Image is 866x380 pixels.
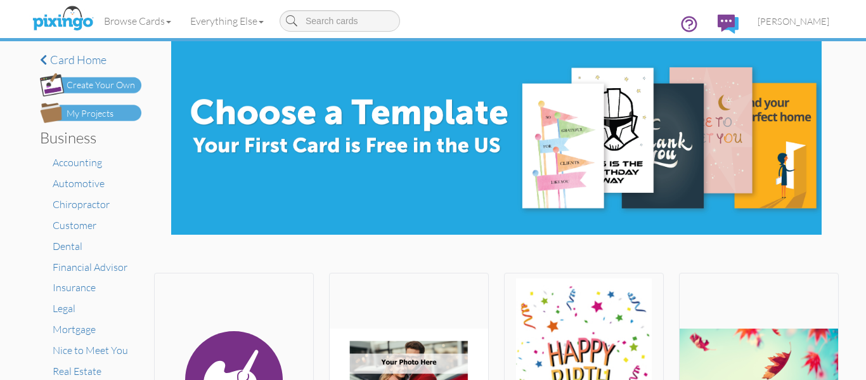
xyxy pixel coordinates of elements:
a: Mortgage [53,323,96,336]
a: [PERSON_NAME] [748,5,839,37]
a: Chiropractor [53,198,110,211]
img: comments.svg [718,15,739,34]
a: Everything Else [181,5,273,37]
img: e8896c0d-71ea-4978-9834-e4f545c8bf84.jpg [171,41,822,235]
a: Financial Advisor [53,261,127,273]
div: My Projects [67,107,113,121]
div: Create Your Own [67,79,135,92]
a: Real Estate [53,365,101,377]
a: Card home [40,54,141,67]
a: Legal [53,302,75,315]
a: Customer [53,219,96,232]
span: [PERSON_NAME] [758,16,829,27]
a: Browse Cards [94,5,181,37]
a: Automotive [53,177,105,190]
input: Search cards [280,10,400,32]
h3: Business [40,129,132,146]
a: Dental [53,240,82,252]
a: Insurance [53,281,96,294]
a: Accounting [53,156,102,169]
img: pixingo logo [29,3,96,35]
img: my-projects-button.png [40,103,141,123]
a: Nice to Meet You [53,344,128,357]
img: create-own-button.png [40,73,141,96]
